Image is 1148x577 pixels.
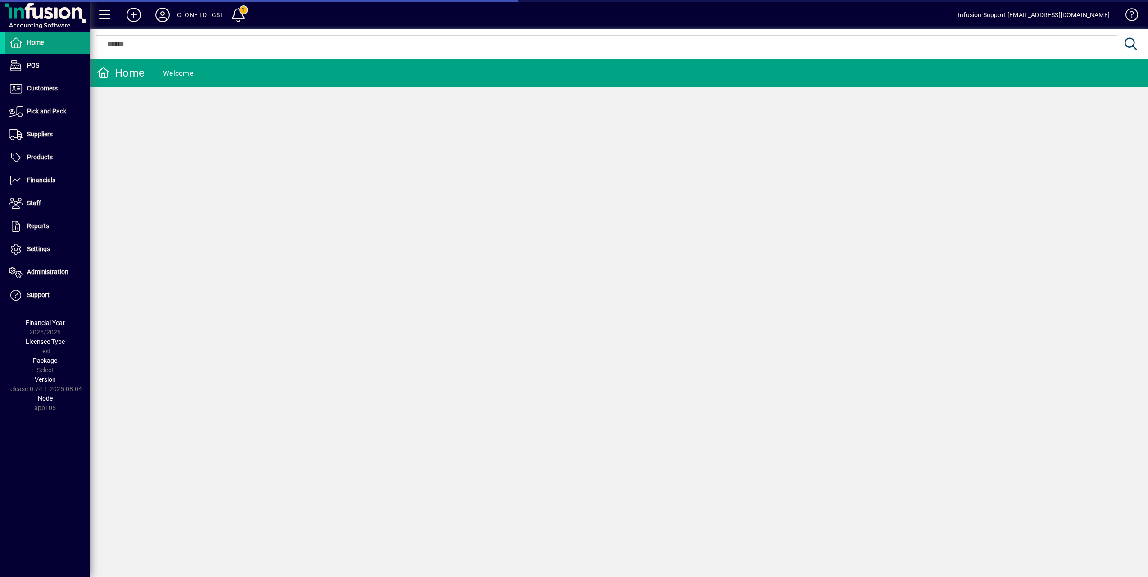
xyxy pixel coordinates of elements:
[26,338,65,345] span: Licensee Type
[958,8,1110,22] div: Infusion Support [EMAIL_ADDRESS][DOMAIN_NAME]
[27,291,50,298] span: Support
[27,39,44,46] span: Home
[5,238,90,261] a: Settings
[1119,2,1137,31] a: Knowledge Base
[5,100,90,123] a: Pick and Pack
[97,66,145,80] div: Home
[163,66,193,81] div: Welcome
[5,284,90,307] a: Support
[27,108,66,115] span: Pick and Pack
[5,54,90,77] a: POS
[26,319,65,326] span: Financial Year
[27,222,49,230] span: Reports
[27,268,68,275] span: Administration
[5,146,90,169] a: Products
[27,85,58,92] span: Customers
[119,7,148,23] button: Add
[148,7,177,23] button: Profile
[5,77,90,100] a: Customers
[27,176,55,184] span: Financials
[33,357,57,364] span: Package
[27,62,39,69] span: POS
[5,169,90,192] a: Financials
[27,245,50,252] span: Settings
[27,131,53,138] span: Suppliers
[38,395,53,402] span: Node
[5,123,90,146] a: Suppliers
[27,199,41,207] span: Staff
[35,376,56,383] span: Version
[5,192,90,215] a: Staff
[27,153,53,161] span: Products
[5,261,90,284] a: Administration
[177,8,223,22] div: CLONE TD - GST
[5,215,90,238] a: Reports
